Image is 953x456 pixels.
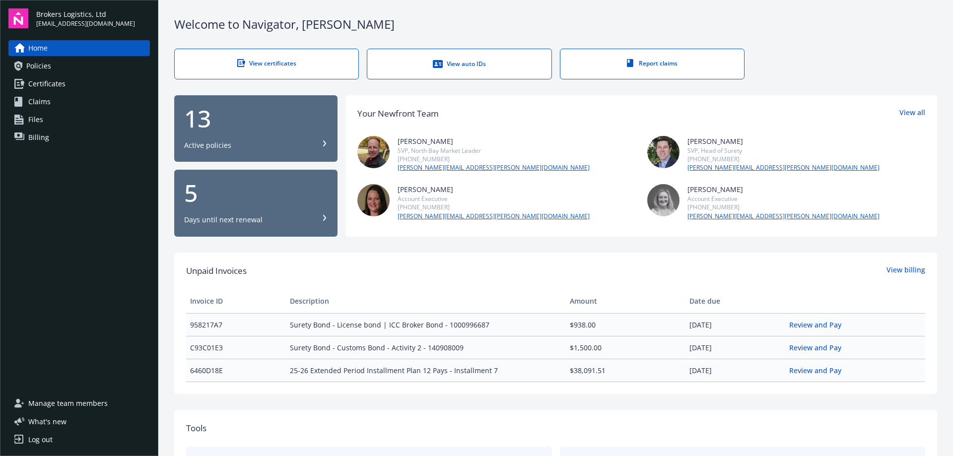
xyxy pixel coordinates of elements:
div: View certificates [195,59,339,67]
img: photo [357,136,390,168]
span: What ' s new [28,416,67,427]
div: 5 [184,181,328,205]
div: Your Newfront Team [357,107,439,120]
span: Policies [26,58,51,74]
div: Days until next renewal [184,215,263,225]
button: 13Active policies [174,95,338,162]
span: Manage team members [28,395,108,411]
div: Active policies [184,140,231,150]
a: Billing [8,130,150,145]
div: 13 [184,107,328,130]
td: $38,091.51 [566,359,685,382]
td: $1,500.00 [566,336,685,359]
th: Date due [685,289,785,313]
div: Report claims [580,59,724,67]
div: [PHONE_NUMBER] [398,155,590,163]
a: Review and Pay [789,366,849,375]
a: Files [8,112,150,128]
a: [PERSON_NAME][EMAIL_ADDRESS][PERSON_NAME][DOMAIN_NAME] [398,212,590,221]
a: View auto IDs [367,49,551,79]
span: Certificates [28,76,66,92]
button: Brokers Logistics, Ltd[EMAIL_ADDRESS][DOMAIN_NAME] [36,8,150,28]
img: navigator-logo.svg [8,8,28,28]
th: Invoice ID [186,289,286,313]
a: View certificates [174,49,359,79]
img: photo [647,136,680,168]
img: photo [647,184,680,216]
div: Account Executive [398,195,590,203]
a: Report claims [560,49,745,79]
a: [PERSON_NAME][EMAIL_ADDRESS][PERSON_NAME][DOMAIN_NAME] [398,163,590,172]
img: photo [357,184,390,216]
th: Description [286,289,565,313]
button: What's new [8,416,82,427]
span: [EMAIL_ADDRESS][DOMAIN_NAME] [36,19,135,28]
span: Claims [28,94,51,110]
div: Log out [28,432,53,448]
div: [PERSON_NAME] [687,184,880,195]
div: Welcome to Navigator , [PERSON_NAME] [174,16,937,33]
td: [DATE] [685,313,785,336]
a: [PERSON_NAME][EMAIL_ADDRESS][PERSON_NAME][DOMAIN_NAME] [687,212,880,221]
div: SVP, Head of Surety [687,146,880,155]
div: [PHONE_NUMBER] [398,203,590,211]
td: 958217A7 [186,313,286,336]
a: Policies [8,58,150,74]
a: View all [899,107,925,120]
div: [PHONE_NUMBER] [687,155,880,163]
span: Files [28,112,43,128]
a: Manage team members [8,395,150,411]
div: Account Executive [687,195,880,203]
span: Surety Bond - Customs Bond - Activity 2 - 140908009 [290,342,561,353]
div: [PERSON_NAME] [398,136,590,146]
span: 25-26 Extended Period Installment Plan 12 Pays - Installment 7 [290,365,561,376]
td: $938.00 [566,313,685,336]
div: Tools [186,422,925,435]
div: SVP, North Bay Market Leader [398,146,590,155]
span: Brokers Logistics, Ltd [36,9,135,19]
div: [PHONE_NUMBER] [687,203,880,211]
td: [DATE] [685,336,785,359]
span: Billing [28,130,49,145]
a: View billing [886,264,925,277]
span: Home [28,40,48,56]
span: Unpaid Invoices [186,264,247,277]
div: [PERSON_NAME] [687,136,880,146]
a: Home [8,40,150,56]
button: 5Days until next renewal [174,170,338,237]
div: [PERSON_NAME] [398,184,590,195]
a: Review and Pay [789,343,849,352]
td: 6460D18E [186,359,286,382]
span: Surety Bond - License bond | ICC Broker Bond - 1000996687 [290,320,561,330]
div: View auto IDs [387,59,531,69]
a: [PERSON_NAME][EMAIL_ADDRESS][PERSON_NAME][DOMAIN_NAME] [687,163,880,172]
a: Certificates [8,76,150,92]
th: Amount [566,289,685,313]
a: Review and Pay [789,320,849,329]
td: C93C01E3 [186,336,286,359]
td: [DATE] [685,359,785,382]
a: Claims [8,94,150,110]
